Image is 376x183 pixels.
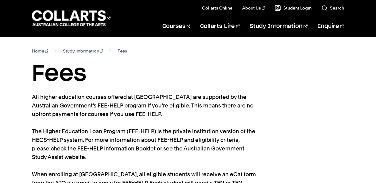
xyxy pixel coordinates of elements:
[242,5,265,11] a: About Us
[202,5,232,11] a: Collarts Online
[32,47,48,55] a: Home
[32,10,110,27] div: Go to homepage
[317,16,344,37] a: Enquire
[321,5,344,11] a: Search
[118,47,127,55] span: Fees
[162,16,190,37] a: Courses
[200,16,240,37] a: Collarts Life
[63,47,103,55] a: Study information
[250,16,308,37] a: Study Information
[275,5,312,11] a: Student Login
[32,60,344,88] h1: Fees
